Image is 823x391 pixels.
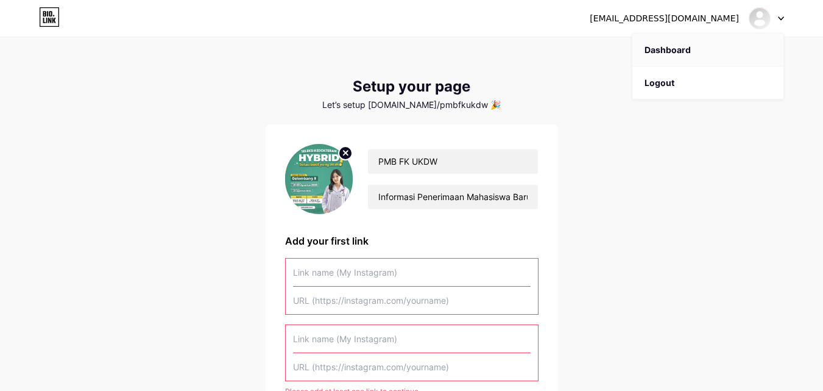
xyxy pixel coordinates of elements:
div: Let’s setup [DOMAIN_NAME]/pmbfkukdw 🎉 [266,100,558,110]
input: Link name (My Instagram) [293,259,531,286]
img: pmbfkukdw [748,7,771,30]
li: Logout [632,66,783,99]
div: Add your first link [285,234,539,248]
div: Setup your page [266,78,558,95]
input: URL (https://instagram.com/yourname) [293,287,531,314]
input: Your name [368,149,537,174]
img: profile pic [285,144,353,214]
input: bio [368,185,537,209]
div: [EMAIL_ADDRESS][DOMAIN_NAME] [590,12,739,25]
input: Link name (My Instagram) [293,325,531,353]
a: Dashboard [632,34,783,66]
input: URL (https://instagram.com/yourname) [293,353,531,381]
